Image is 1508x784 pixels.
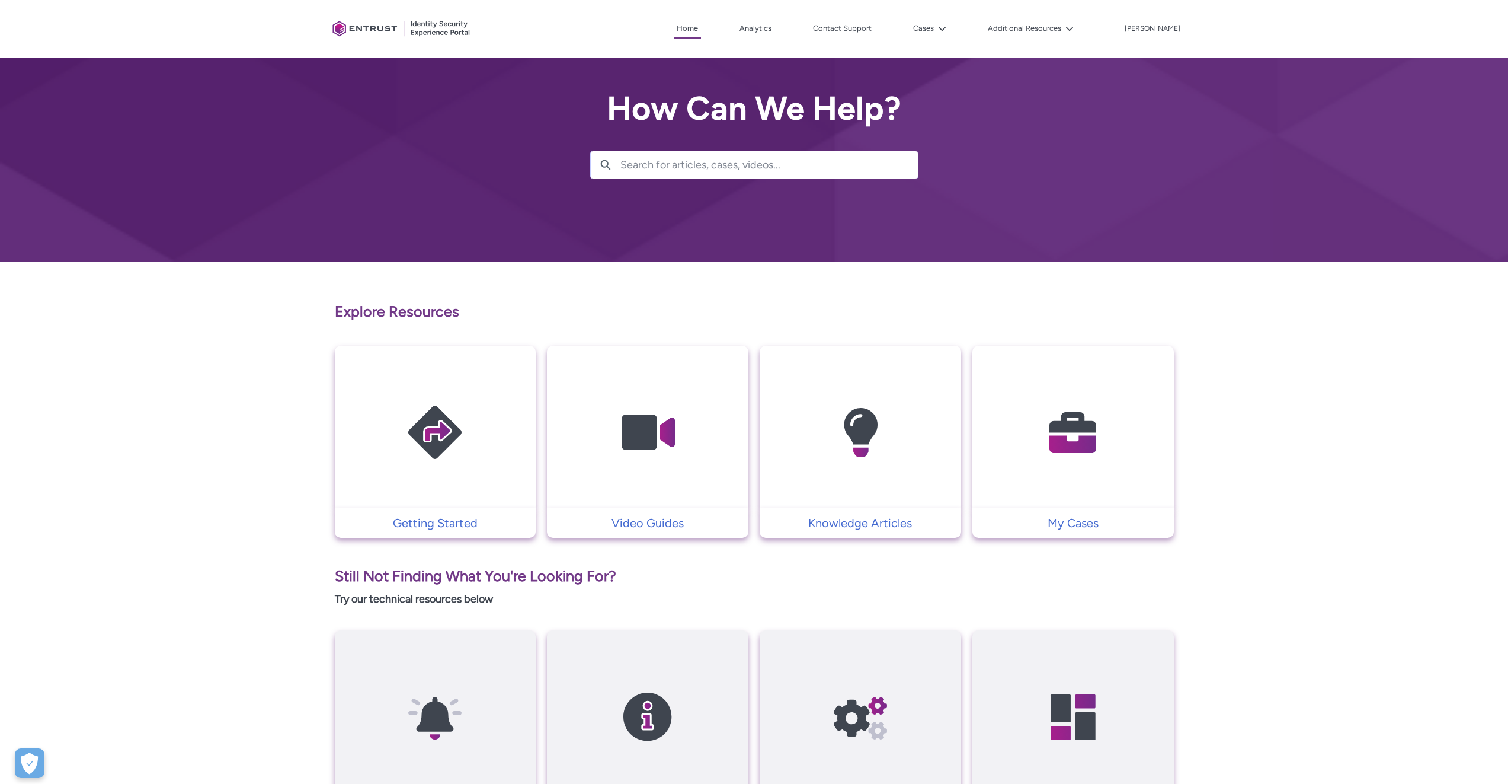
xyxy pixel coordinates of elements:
button: Additional Resources [985,20,1077,37]
a: Video Guides [547,514,748,532]
input: Search for articles, cases, videos... [620,151,918,179]
a: Analytics, opens in new tab [737,20,774,37]
a: Home [674,20,701,39]
a: My Cases [972,514,1174,532]
img: Knowledge Articles [804,369,917,496]
img: Getting Started [379,369,491,496]
p: Try our technical resources below [335,591,1174,607]
h2: How Can We Help? [590,90,918,127]
p: [PERSON_NAME] [1125,25,1180,33]
button: Open Preferences [15,748,44,778]
p: Explore Resources [335,301,1174,323]
img: Video Guides [591,369,704,496]
p: My Cases [978,514,1168,532]
img: Developer Hub [1017,654,1129,781]
button: Cases [910,20,949,37]
p: Getting Started [341,514,530,532]
img: My Cases [1017,369,1129,496]
p: Knowledge Articles [766,514,955,532]
img: API Reference [804,654,917,781]
button: User Profile daniel [1124,22,1181,34]
div: Cookie Preferences [15,748,44,778]
p: Still Not Finding What You're Looking For? [335,565,1174,588]
a: Getting Started [335,514,536,532]
img: API Release Notes [379,654,491,781]
button: Search [591,151,620,179]
p: Video Guides [553,514,742,532]
a: Contact Support [810,20,875,37]
img: SDK Release Notes [591,654,704,781]
a: Knowledge Articles [760,514,961,532]
iframe: Qualified Messenger [1297,509,1508,784]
